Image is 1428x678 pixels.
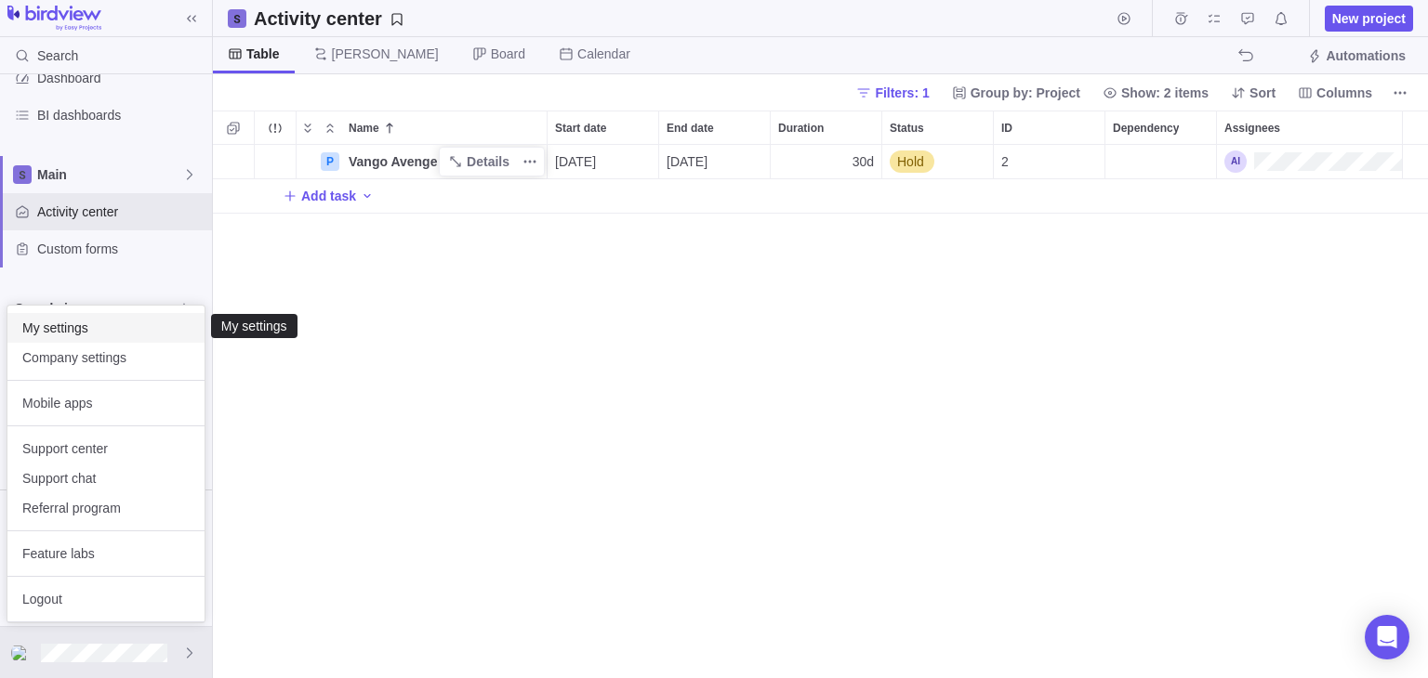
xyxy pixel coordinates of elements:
a: Feature labs [7,539,205,568]
a: Referral program [7,493,205,523]
span: Logout [22,590,190,608]
img: Show [11,645,33,660]
a: Mobile apps [7,388,205,418]
a: Support center [7,434,205,463]
span: Support center [22,439,190,458]
a: My settings [7,313,205,343]
span: Mobile apps [22,394,190,412]
span: Support chat [22,469,190,488]
div: Artigence Interactive Agency [11,642,33,664]
a: Support chat [7,463,205,493]
a: Company settings [7,343,205,372]
a: Logout [7,584,205,614]
span: My settings [22,319,190,337]
span: Referral program [22,499,190,517]
span: Feature labs [22,544,190,563]
div: My settings [219,319,289,333]
span: Company settings [22,348,190,367]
